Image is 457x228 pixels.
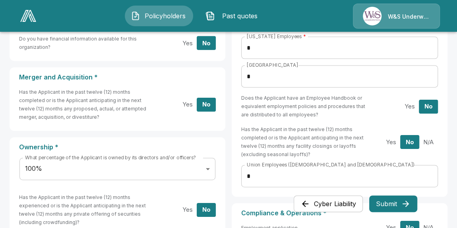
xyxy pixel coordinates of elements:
[218,11,262,21] span: Past quotes
[199,6,268,26] button: Past quotes IconPast quotes
[178,97,197,111] button: Yes
[419,135,438,149] button: N/A
[247,161,414,168] label: Union Employees ([DEMOGRAPHIC_DATA] and [DEMOGRAPHIC_DATA])
[369,195,417,212] button: Submit
[19,73,216,81] p: Merger and Acquisition *
[381,135,401,149] button: Yes
[294,195,363,212] button: Cyber Liability
[178,203,197,216] button: Yes
[19,158,215,180] div: 100%
[25,154,196,161] label: What percentage of the Applicant is owned by its directors and/or officers?
[197,36,216,50] button: No
[247,62,298,68] label: [GEOGRAPHIC_DATA]
[247,33,306,40] label: [US_STATE] Employees
[197,97,216,111] button: No
[178,36,197,50] button: Yes
[241,209,438,217] p: Compliance & Operations *
[19,193,150,226] h6: Has the Applicant in the past twelve (12) months experienced or is the Applicant anticipating in ...
[400,99,419,113] button: Yes
[197,203,216,216] button: No
[241,125,372,158] h6: Has the Applicant in the past twelve (12) months completed or is the Applicant anticipating in th...
[205,11,215,21] img: Past quotes Icon
[125,6,193,26] button: Policyholders IconPolicyholders
[19,143,216,151] p: Ownership *
[241,94,372,119] h6: Does the Applicant have an Employee Handbook or equivalent employment policies and procedures tha...
[143,11,187,21] span: Policyholders
[20,10,36,22] img: AA Logo
[19,88,150,121] h6: Has the Applicant in the past twelve (12) months completed or is the Applicant anticipating in th...
[419,99,438,113] button: No
[19,35,150,51] h6: Do you have financial information available for this organization?
[131,11,140,21] img: Policyholders Icon
[400,135,419,149] button: No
